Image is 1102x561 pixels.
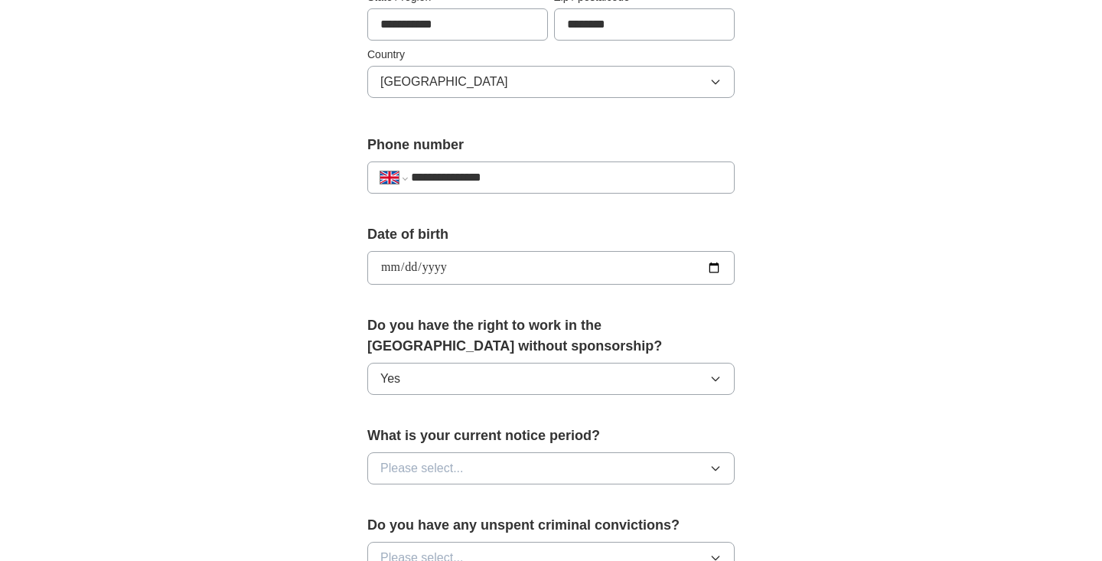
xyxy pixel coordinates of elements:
[367,452,735,484] button: Please select...
[367,224,735,245] label: Date of birth
[367,515,735,536] label: Do you have any unspent criminal convictions?
[367,47,735,63] label: Country
[367,426,735,446] label: What is your current notice period?
[380,459,464,478] span: Please select...
[380,370,400,388] span: Yes
[380,73,508,91] span: [GEOGRAPHIC_DATA]
[367,363,735,395] button: Yes
[367,135,735,155] label: Phone number
[367,315,735,357] label: Do you have the right to work in the [GEOGRAPHIC_DATA] without sponsorship?
[367,66,735,98] button: [GEOGRAPHIC_DATA]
